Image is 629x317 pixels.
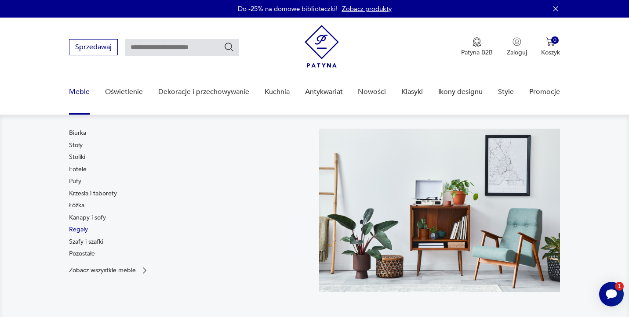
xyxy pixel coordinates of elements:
button: Szukaj [224,42,234,52]
a: Meble [69,75,90,109]
button: Patyna B2B [461,37,493,57]
p: Koszyk [541,48,560,57]
iframe: Smartsupp widget button [599,282,624,306]
a: Zobacz produkty [342,4,392,13]
a: Nowości [358,75,386,109]
a: Pufy [69,177,81,186]
a: Łóżka [69,201,84,210]
p: Patyna B2B [461,48,493,57]
a: Zobacz wszystkie meble [69,266,149,275]
a: Sprzedawaj [69,45,118,51]
img: Ikona medalu [473,37,481,47]
div: 0 [551,36,559,44]
a: Ikona medaluPatyna B2B [461,37,493,57]
a: Dekoracje i przechowywanie [158,75,249,109]
a: Antykwariat [305,75,343,109]
a: Style [498,75,514,109]
a: Krzesła i taborety [69,189,117,198]
p: Do -25% na domowe biblioteczki! [238,4,338,13]
button: 0Koszyk [541,37,560,57]
img: 969d9116629659dbb0bd4e745da535dc.jpg [319,129,560,292]
a: Oświetlenie [105,75,143,109]
a: Szafy i szafki [69,238,103,246]
a: Pozostałe [69,249,95,258]
a: Stoliki [69,153,85,162]
p: Zaloguj [507,48,527,57]
a: Fotele [69,165,87,174]
img: Patyna - sklep z meblami i dekoracjami vintage [305,25,339,68]
button: Sprzedawaj [69,39,118,55]
a: Kuchnia [265,75,290,109]
a: Biurka [69,129,86,137]
img: Ikona koszyka [546,37,555,46]
a: Ikony designu [438,75,483,109]
button: Zaloguj [507,37,527,57]
a: Klasyki [401,75,423,109]
a: Promocje [529,75,560,109]
a: Regały [69,225,88,234]
img: Ikonka użytkownika [513,37,521,46]
a: Stoły [69,141,83,150]
a: Kanapy i sofy [69,213,106,222]
p: Zobacz wszystkie meble [69,267,136,273]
